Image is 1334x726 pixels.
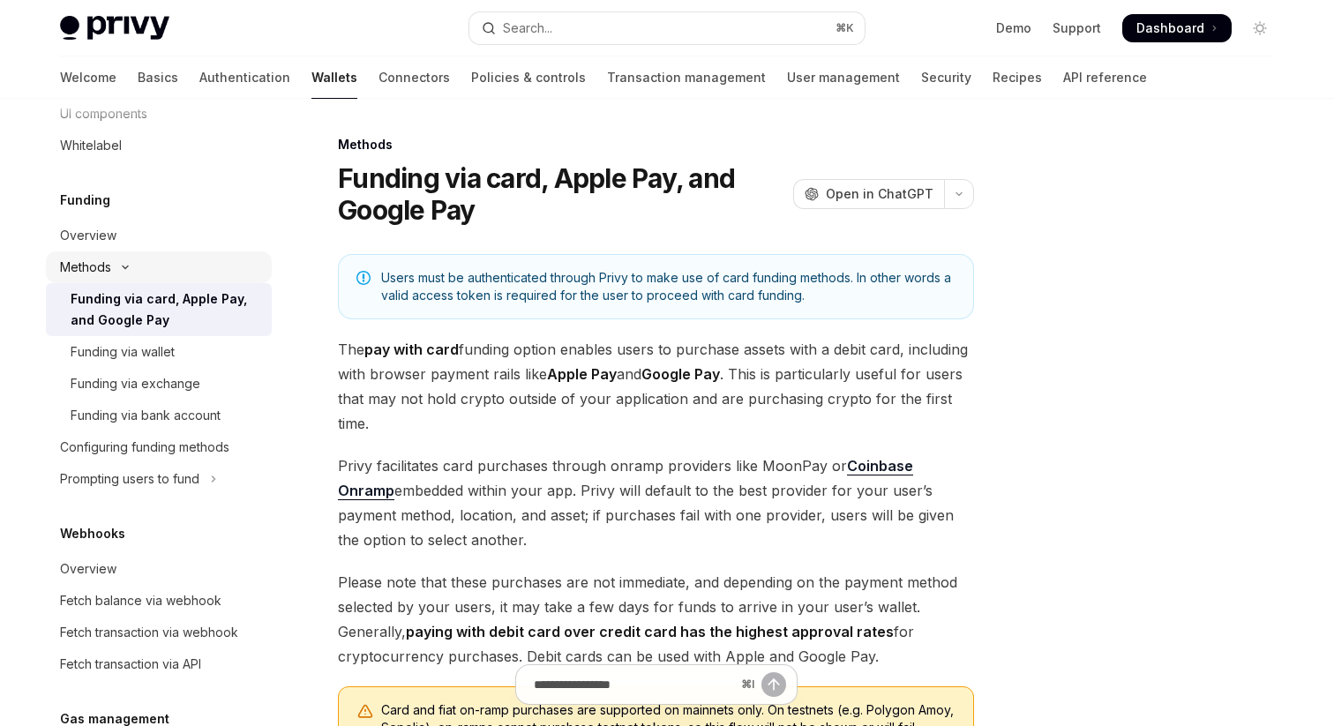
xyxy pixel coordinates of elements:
[641,365,720,383] strong: Google Pay
[60,654,201,675] div: Fetch transaction via API
[1136,19,1204,37] span: Dashboard
[1246,14,1274,42] button: Toggle dark mode
[547,365,617,383] strong: Apple Pay
[60,190,110,211] h5: Funding
[71,288,261,331] div: Funding via card, Apple Pay, and Google Pay
[381,269,956,304] span: Users must be authenticated through Privy to make use of card funding methods. In other words a v...
[338,337,974,436] span: The funding option enables users to purchase assets with a debit card, including with browser pay...
[406,623,894,640] strong: paying with debit card over credit card has the highest approval rates
[996,19,1031,37] a: Demo
[60,590,221,611] div: Fetch balance via webhook
[71,341,175,363] div: Funding via wallet
[46,585,272,617] a: Fetch balance via webhook
[71,373,200,394] div: Funding via exchange
[993,56,1042,99] a: Recipes
[46,220,272,251] a: Overview
[46,130,272,161] a: Whitelabel
[60,468,199,490] div: Prompting users to fund
[378,56,450,99] a: Connectors
[46,251,272,283] button: Toggle Methods section
[46,463,272,495] button: Toggle Prompting users to fund section
[60,135,122,156] div: Whitelabel
[469,12,865,44] button: Open search
[338,453,974,552] span: Privy facilitates card purchases through onramp providers like MoonPay or embedded within your ap...
[46,617,272,648] a: Fetch transaction via webhook
[60,257,111,278] div: Methods
[46,400,272,431] a: Funding via bank account
[338,136,974,153] div: Methods
[138,56,178,99] a: Basics
[534,665,734,704] input: Ask a question...
[1063,56,1147,99] a: API reference
[356,271,371,285] svg: Note
[826,185,933,203] span: Open in ChatGPT
[46,553,272,585] a: Overview
[787,56,900,99] a: User management
[921,56,971,99] a: Security
[793,179,944,209] button: Open in ChatGPT
[364,341,459,358] strong: pay with card
[46,648,272,680] a: Fetch transaction via API
[46,368,272,400] a: Funding via exchange
[338,570,974,669] span: Please note that these purchases are not immediate, and depending on the payment method selected ...
[71,405,221,426] div: Funding via bank account
[60,622,238,643] div: Fetch transaction via webhook
[311,56,357,99] a: Wallets
[60,437,229,458] div: Configuring funding methods
[60,56,116,99] a: Welcome
[836,21,854,35] span: ⌘ K
[1053,19,1101,37] a: Support
[1122,14,1232,42] a: Dashboard
[60,225,116,246] div: Overview
[338,162,786,226] h1: Funding via card, Apple Pay, and Google Pay
[46,431,272,463] a: Configuring funding methods
[199,56,290,99] a: Authentication
[607,56,766,99] a: Transaction management
[60,16,169,41] img: light logo
[471,56,586,99] a: Policies & controls
[60,523,125,544] h5: Webhooks
[46,283,272,336] a: Funding via card, Apple Pay, and Google Pay
[60,558,116,580] div: Overview
[761,672,786,697] button: Send message
[46,336,272,368] a: Funding via wallet
[503,18,552,39] div: Search...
